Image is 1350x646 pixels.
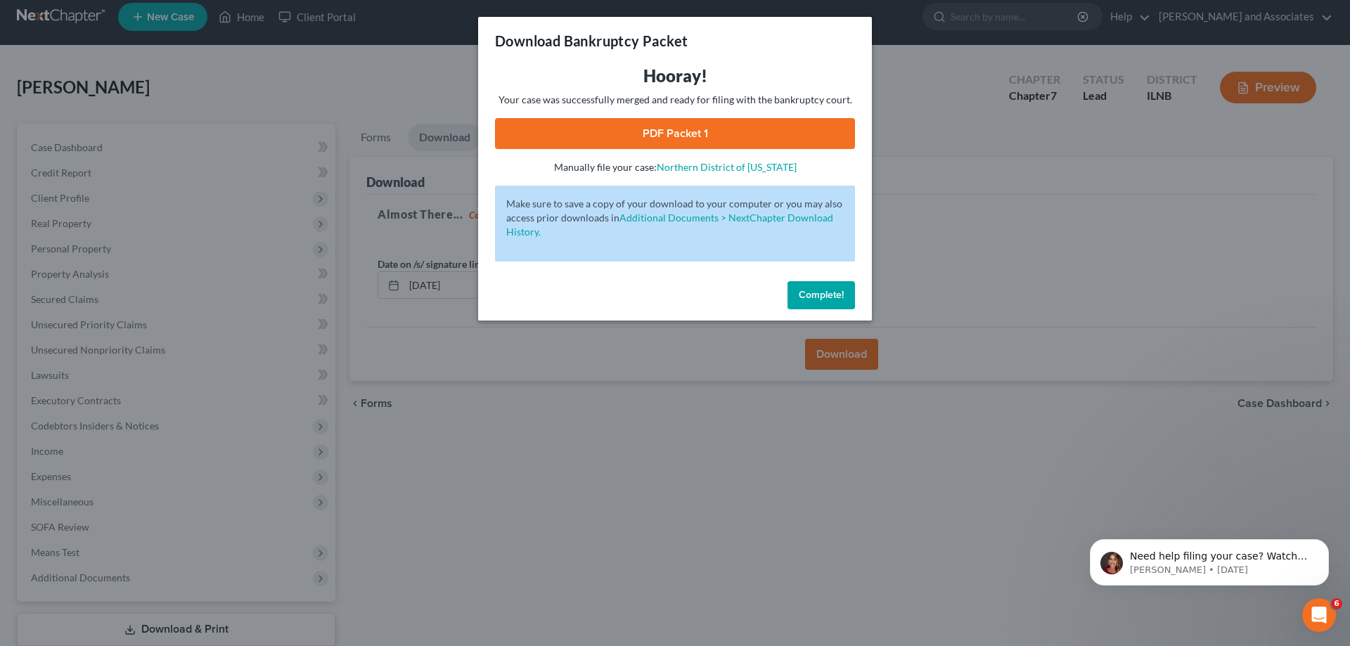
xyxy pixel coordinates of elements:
button: Complete! [787,281,855,309]
span: Complete! [799,289,844,301]
h3: Download Bankruptcy Packet [495,31,688,51]
span: 6 [1331,598,1342,609]
p: Your case was successfully merged and ready for filing with the bankruptcy court. [495,93,855,107]
a: Additional Documents > NextChapter Download History. [506,212,833,238]
h3: Hooray! [495,65,855,87]
iframe: Intercom live chat [1302,598,1336,632]
p: Manually file your case: [495,160,855,174]
a: PDF Packet 1 [495,118,855,149]
iframe: Intercom notifications message [1069,510,1350,608]
a: Northern District of [US_STATE] [657,161,797,173]
p: Make sure to save a copy of your download to your computer or you may also access prior downloads in [506,197,844,239]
